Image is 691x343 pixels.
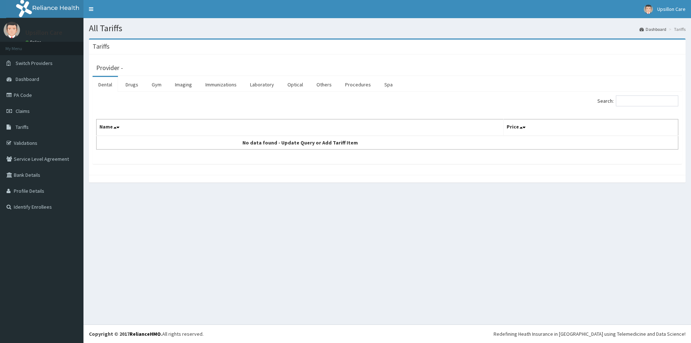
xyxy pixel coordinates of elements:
[25,40,43,45] a: Online
[25,29,62,36] p: Upsillon Care
[169,77,198,92] a: Imaging
[89,331,162,337] strong: Copyright © 2017 .
[83,324,691,343] footer: All rights reserved.
[130,331,161,337] a: RelianceHMO
[16,124,29,130] span: Tariffs
[97,119,504,136] th: Name
[657,6,686,12] span: Upsillon Care
[244,77,280,92] a: Laboratory
[93,77,118,92] a: Dental
[16,76,39,82] span: Dashboard
[597,95,678,106] label: Search:
[16,60,53,66] span: Switch Providers
[89,24,686,33] h1: All Tariffs
[311,77,338,92] a: Others
[504,119,678,136] th: Price
[644,5,653,14] img: User Image
[494,330,686,338] div: Redefining Heath Insurance in [GEOGRAPHIC_DATA] using Telemedicine and Data Science!
[120,77,144,92] a: Drugs
[667,26,686,32] li: Tariffs
[96,65,123,71] h3: Provider -
[16,108,30,114] span: Claims
[616,95,678,106] input: Search:
[639,26,666,32] a: Dashboard
[379,77,398,92] a: Spa
[93,43,110,50] h3: Tariffs
[4,22,20,38] img: User Image
[282,77,309,92] a: Optical
[200,77,242,92] a: Immunizations
[146,77,167,92] a: Gym
[97,136,504,150] td: No data found - Update Query or Add Tariff Item
[339,77,377,92] a: Procedures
